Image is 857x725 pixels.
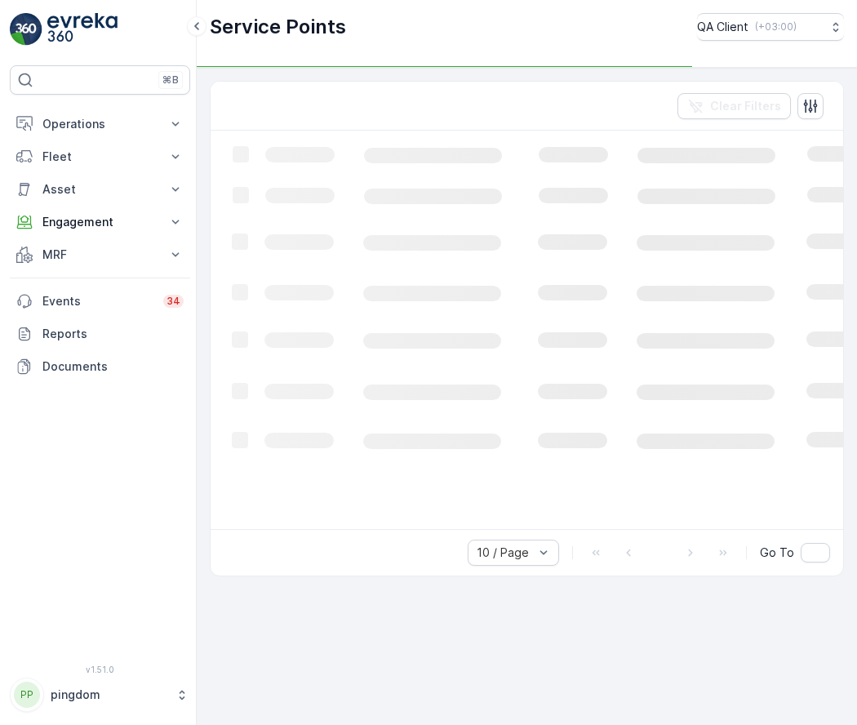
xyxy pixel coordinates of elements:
p: Operations [42,116,158,132]
p: Asset [42,181,158,198]
div: PP [14,682,40,708]
img: logo [10,13,42,46]
p: ( +03:00 ) [755,20,797,33]
button: Engagement [10,206,190,238]
a: Reports [10,318,190,350]
p: Engagement [42,214,158,230]
button: Asset [10,173,190,206]
p: Clear Filters [710,98,781,114]
button: MRF [10,238,190,271]
p: ⌘B [162,73,179,87]
button: Clear Filters [677,93,791,119]
p: Reports [42,326,184,342]
a: Documents [10,350,190,383]
span: Go To [760,545,794,561]
span: v 1.51.0 [10,665,190,674]
button: PPpingdom [10,678,190,712]
p: Events [42,293,153,309]
p: 34 [167,295,180,308]
p: MRF [42,247,158,263]
p: Fleet [42,149,158,165]
a: Events34 [10,285,190,318]
button: Fleet [10,140,190,173]
img: logo_light-DOdMpM7g.png [47,13,118,46]
p: Service Points [210,14,346,40]
button: Operations [10,108,190,140]
p: pingdom [51,687,167,703]
button: QA Client(+03:00) [697,13,844,41]
p: QA Client [697,19,748,35]
p: Documents [42,358,184,375]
